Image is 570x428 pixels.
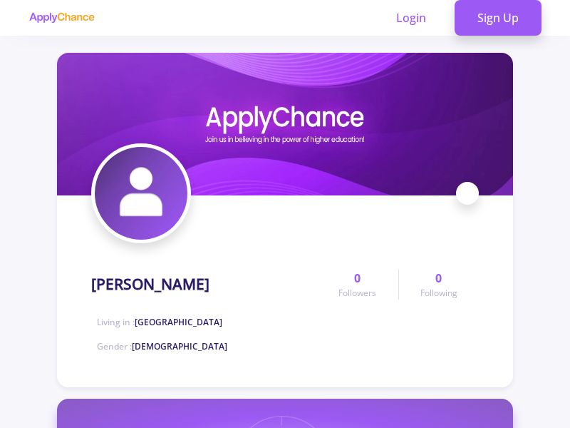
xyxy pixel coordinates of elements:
[135,316,222,328] span: [GEOGRAPHIC_DATA]
[97,340,227,352] span: Gender :
[317,270,398,300] a: 0Followers
[420,287,457,300] span: Following
[97,316,222,328] span: Living in :
[91,275,209,293] h1: [PERSON_NAME]
[354,270,361,287] span: 0
[435,270,442,287] span: 0
[28,12,95,24] img: applychance logo text only
[398,270,479,300] a: 0Following
[132,340,227,352] span: [DEMOGRAPHIC_DATA]
[338,287,376,300] span: Followers
[95,147,187,240] img: Shaghayegh Momeniavatar
[57,53,513,195] img: Shaghayegh Momenicover image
